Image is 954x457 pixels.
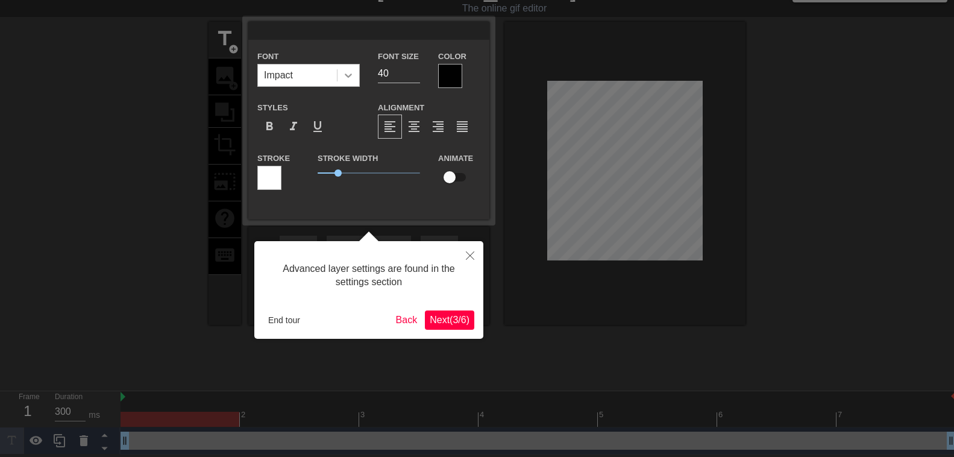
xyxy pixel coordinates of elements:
[228,44,239,54] span: add_circle
[55,394,83,401] label: Duration
[457,241,483,269] button: Close
[262,119,277,134] span: format_bold
[480,409,486,421] div: 4
[263,250,474,301] div: Advanced layer settings are found in the settings section
[718,409,725,421] div: 6
[438,51,466,63] label: Color
[19,400,37,422] div: 1
[324,1,685,16] div: The online gif editor
[119,435,131,447] span: drag_handle
[241,409,248,421] div: 2
[257,51,278,63] label: Font
[383,119,397,134] span: format_align_left
[360,409,367,421] div: 3
[89,409,100,421] div: ms
[425,310,474,330] button: Next
[318,153,378,165] label: Stroke Width
[257,102,288,114] label: Styles
[430,315,469,325] span: Next ( 3 / 6 )
[391,310,422,330] button: Back
[599,409,606,421] div: 5
[213,27,236,50] span: title
[378,102,424,114] label: Alignment
[838,409,844,421] div: 7
[257,153,290,165] label: Stroke
[407,119,421,134] span: format_align_center
[10,391,46,426] div: Frame
[455,119,469,134] span: format_align_justify
[431,119,445,134] span: format_align_right
[438,153,473,165] label: Animate
[264,68,293,83] div: Impact
[263,311,305,329] button: End tour
[378,51,419,63] label: Font Size
[286,119,301,134] span: format_italic
[310,119,325,134] span: format_underline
